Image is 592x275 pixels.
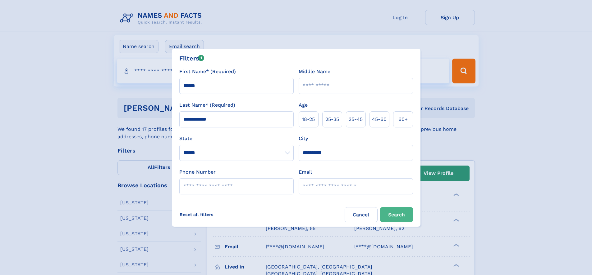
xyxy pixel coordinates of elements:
span: 35‑45 [349,116,363,123]
span: 25‑35 [325,116,339,123]
label: Age [299,101,308,109]
label: Cancel [345,207,378,222]
label: Last Name* (Required) [179,101,235,109]
label: Middle Name [299,68,330,75]
button: Search [380,207,413,222]
label: Phone Number [179,168,216,176]
span: 45‑60 [372,116,387,123]
div: Filters [179,54,204,63]
label: City [299,135,308,142]
label: State [179,135,294,142]
label: Reset all filters [176,207,218,222]
span: 60+ [398,116,408,123]
label: First Name* (Required) [179,68,236,75]
span: 18‑25 [302,116,315,123]
label: Email [299,168,312,176]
